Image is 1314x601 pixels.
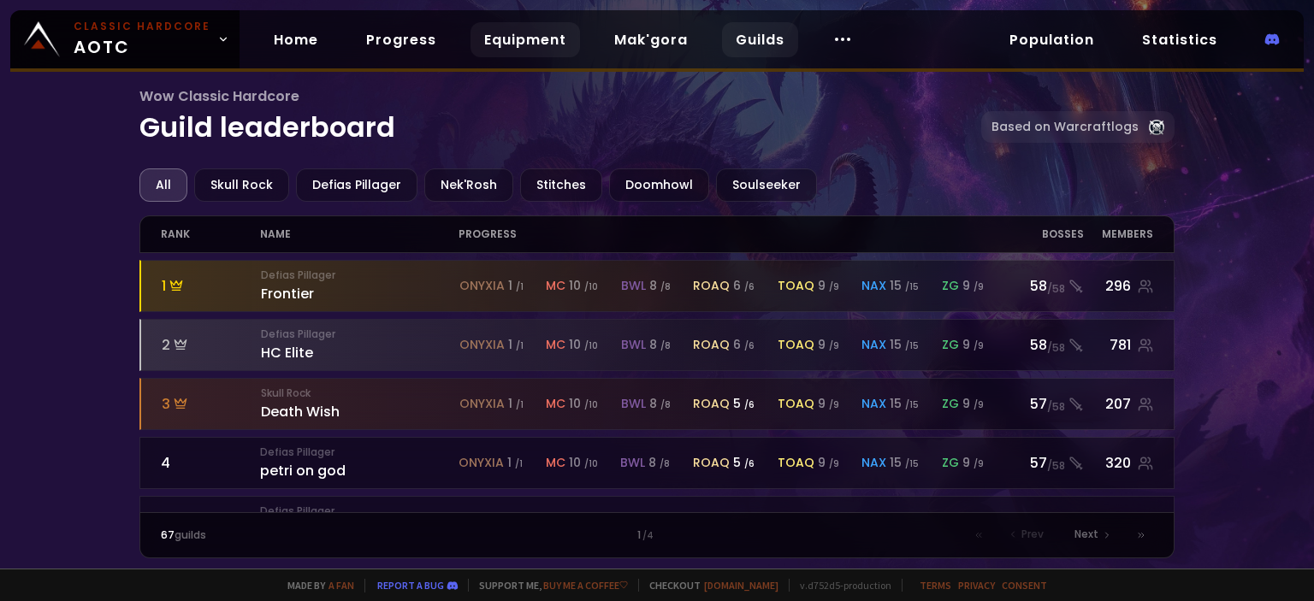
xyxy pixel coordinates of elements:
span: v. d752d5 - production [789,579,891,592]
span: zg [942,336,959,354]
div: Death Wish [261,386,459,422]
small: / 6 [744,457,755,470]
a: Report a bug [377,579,444,592]
small: / 4 [642,529,654,543]
small: / 9 [974,398,984,411]
a: Progress [352,22,450,57]
div: 207 [1084,393,1153,415]
small: Classic Hardcore [74,19,210,34]
a: 4Defias Pillagerpetri on godonyxia 1 /1mc 10 /10bwl 8 /8roaq 5 /6toaq 9 /9nax 15 /15zg 9 /957/58320 [139,437,1175,489]
div: 9 [818,395,839,413]
small: / 15 [905,398,919,411]
div: 57 [1004,511,1084,533]
small: / 10 [584,280,598,293]
span: Support me, [468,579,628,592]
small: / 15 [905,457,919,470]
span: onyxia [459,277,505,295]
a: 2Defias PillagerHC Eliteonyxia 1 /1mc 10 /10bwl 8 /8roaq 6 /6toaq 9 /9nax 15 /15zg 9 /958/58781 [139,319,1175,371]
small: / 8 [660,339,671,352]
div: 1 [409,527,905,543]
div: Doomhowl [609,168,709,202]
div: 8 [649,277,671,295]
small: / 10 [584,457,598,470]
div: 57 [1004,393,1084,415]
span: Next [1074,527,1098,542]
span: nax [861,395,886,413]
div: 8 [649,336,671,354]
a: Mak'gora [601,22,701,57]
span: onyxia [459,454,504,472]
small: / 15 [905,280,919,293]
a: Guilds [722,22,798,57]
span: zg [942,277,959,295]
div: 8 [648,454,670,472]
span: toaq [778,395,814,413]
a: Equipment [471,22,580,57]
div: Stitches [520,168,602,202]
div: 1 [508,336,524,354]
h1: Guild leaderboard [139,85,981,148]
span: mc [546,454,565,472]
div: 9 [962,277,984,295]
small: Skull Rock [261,386,459,401]
div: 9 [962,336,984,354]
div: name [260,216,459,252]
div: 9 [818,336,839,354]
div: 15 [890,454,919,472]
div: All [139,168,187,202]
small: / 10 [584,339,598,352]
div: 10 [569,336,598,354]
div: guilds [161,527,409,543]
div: HC Elite [261,327,459,363]
small: / 8 [660,280,671,293]
div: Frontier [261,268,459,304]
span: zg [942,454,959,472]
span: mc [546,277,565,295]
small: / 58 [1047,340,1065,356]
span: nax [861,454,886,472]
div: 10 [569,277,598,295]
a: Terms [920,579,951,592]
div: Nek'Rosh [424,168,513,202]
a: Privacy [958,579,995,592]
span: 67 [161,527,175,542]
span: bwl [621,277,646,295]
a: Based on Warcraftlogs [981,111,1175,143]
div: 5 [733,395,755,413]
div: Bosses [1004,216,1084,252]
div: 6 [733,336,755,354]
div: 8 [649,395,671,413]
div: Soulseeker [716,168,817,202]
span: Wow Classic Hardcore [139,85,981,107]
div: 58 [1004,275,1084,297]
div: 15 [890,277,919,295]
small: / 6 [744,398,755,411]
a: Home [260,22,332,57]
small: / 9 [974,339,984,352]
a: Statistics [1128,22,1231,57]
div: 781 [1084,334,1153,356]
div: 9 [962,395,984,413]
div: 9 [962,454,984,472]
a: Buy me a coffee [543,579,628,592]
span: toaq [778,336,814,354]
div: 3 [162,393,261,415]
small: / 6 [744,280,755,293]
a: Consent [1002,579,1047,592]
small: / 8 [660,457,670,470]
span: nax [861,277,886,295]
span: roaq [693,395,730,413]
small: / 9 [829,398,839,411]
div: 2 [162,334,261,356]
span: mc [546,336,565,354]
a: Population [996,22,1108,57]
div: members [1084,216,1153,252]
small: Defias Pillager [260,504,459,519]
a: 5Defias PillagerPurposeonyxia 1 /1mc 10 /10bwl 8 /8roaq 5 /6toaq 9 /9nax 15 /15zg 9 /957/58222 [139,496,1175,548]
small: / 15 [905,339,919,352]
a: [DOMAIN_NAME] [704,579,778,592]
a: 3Skull RockDeath Wishonyxia 1 /1mc 10 /10bwl 8 /8roaq 5 /6toaq 9 /9nax 15 /15zg 9 /957/58207 [139,378,1175,430]
span: onyxia [459,395,505,413]
small: / 6 [744,339,755,352]
span: bwl [621,395,646,413]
